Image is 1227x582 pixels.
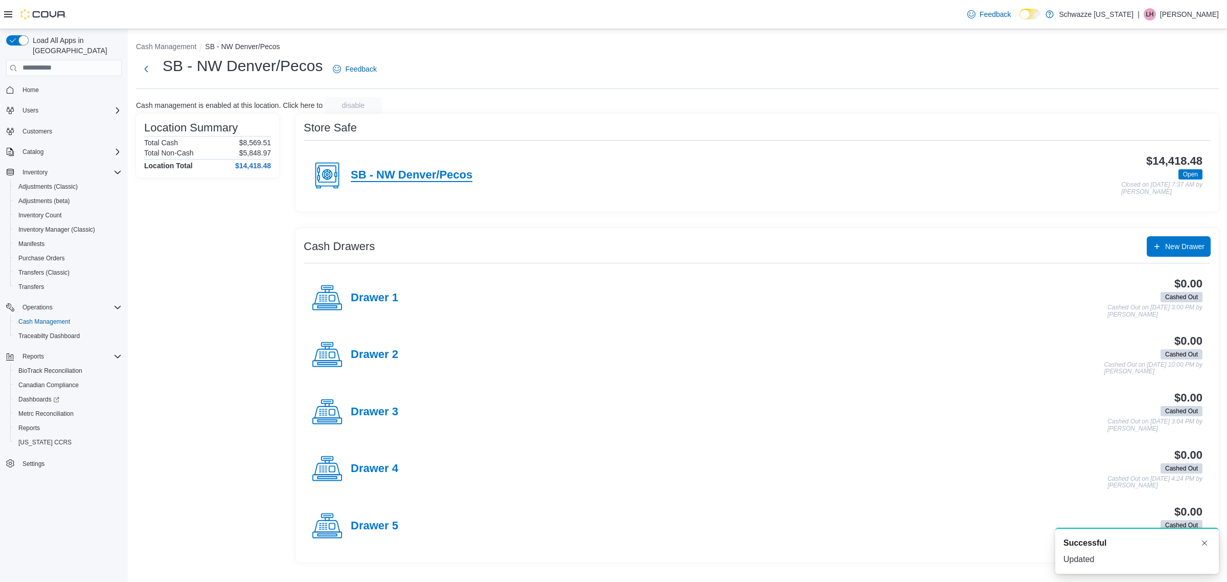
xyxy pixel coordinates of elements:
button: Cash Management [10,315,126,329]
a: Dashboards [10,392,126,407]
h3: $0.00 [1174,449,1202,461]
a: Home [18,84,43,96]
span: Dashboards [18,395,59,404]
span: Inventory Count [14,209,122,221]
a: Transfers (Classic) [14,266,74,279]
button: [US_STATE] CCRS [10,435,126,450]
span: Successful [1063,537,1106,549]
span: New Drawer [1165,241,1205,252]
span: Cashed Out [1165,293,1198,302]
a: Metrc Reconciliation [14,408,78,420]
h4: Drawer 5 [351,520,398,533]
button: Inventory [2,165,126,180]
span: Adjustments (beta) [14,195,122,207]
p: $8,569.51 [239,139,271,147]
button: Users [2,103,126,118]
span: Cashed Out [1161,463,1202,474]
h6: Total Non-Cash [144,149,194,157]
span: Reports [14,422,122,434]
span: Adjustments (beta) [18,197,70,205]
span: Traceabilty Dashboard [18,332,80,340]
span: Users [22,106,38,115]
span: Cashed Out [1161,406,1202,416]
button: BioTrack Reconciliation [10,364,126,378]
span: Reports [22,352,44,361]
span: Users [18,104,122,117]
a: Adjustments (Classic) [14,181,82,193]
span: Inventory Count [18,211,62,219]
button: Reports [18,350,48,363]
nav: An example of EuiBreadcrumbs [136,41,1219,54]
h4: Drawer 2 [351,348,398,362]
span: Settings [18,457,122,469]
span: Dark Mode [1019,19,1020,20]
a: BioTrack Reconciliation [14,365,86,377]
button: Reports [2,349,126,364]
h6: Total Cash [144,139,178,147]
h3: $0.00 [1174,392,1202,404]
span: Home [22,86,39,94]
button: Dismiss toast [1198,537,1211,549]
p: Cashed Out on [DATE] 4:24 PM by [PERSON_NAME] [1107,476,1202,489]
h3: $0.00 [1174,335,1202,347]
span: Catalog [18,146,122,158]
span: Transfers (Classic) [14,266,122,279]
h3: $0.00 [1174,506,1202,518]
a: Manifests [14,238,49,250]
div: Notification [1063,537,1211,549]
div: Updated [1063,553,1211,566]
p: [PERSON_NAME] [1160,8,1219,20]
button: Settings [2,456,126,471]
span: Metrc Reconciliation [14,408,122,420]
span: Customers [18,125,122,138]
a: Cash Management [14,316,74,328]
button: Inventory [18,166,52,178]
span: Transfers (Classic) [18,268,70,277]
button: Metrc Reconciliation [10,407,126,421]
span: Catalog [22,148,43,156]
p: | [1138,8,1140,20]
h4: Drawer 1 [351,292,398,305]
button: Purchase Orders [10,251,126,265]
button: Catalog [2,145,126,159]
span: Open [1178,169,1202,180]
span: [US_STATE] CCRS [18,438,72,446]
a: Feedback [329,59,380,79]
button: New Drawer [1147,236,1211,257]
span: Cashed Out [1161,349,1202,360]
a: Settings [18,458,49,470]
span: Purchase Orders [14,252,122,264]
h3: Location Summary [144,122,238,134]
h4: SB - NW Denver/Pecos [351,169,472,182]
img: Cova [20,9,66,19]
span: Settings [22,460,44,468]
span: Washington CCRS [14,436,122,449]
button: disable [325,97,382,114]
span: Cashed Out [1165,350,1198,359]
span: Cash Management [18,318,70,326]
h4: Drawer 3 [351,406,398,419]
p: Cashed Out on [DATE] 3:00 PM by [PERSON_NAME] [1107,304,1202,318]
span: Cashed Out [1165,407,1198,416]
button: Transfers [10,280,126,294]
nav: Complex example [6,78,122,498]
span: Manifests [18,240,44,248]
input: Dark Mode [1019,9,1041,19]
span: Operations [18,301,122,314]
h3: $14,418.48 [1146,155,1202,167]
button: Transfers (Classic) [10,265,126,280]
a: Reports [14,422,44,434]
a: Traceabilty Dashboard [14,330,84,342]
a: Feedback [963,4,1015,25]
button: Cash Management [136,42,196,51]
button: Next [136,59,156,79]
span: Dashboards [14,393,122,406]
h4: $14,418.48 [235,162,271,170]
button: Inventory Manager (Classic) [10,222,126,237]
span: Feedback [345,64,376,74]
span: Inventory Manager (Classic) [18,226,95,234]
span: Purchase Orders [18,254,65,262]
h4: Drawer 4 [351,462,398,476]
a: Adjustments (beta) [14,195,74,207]
button: Adjustments (Classic) [10,180,126,194]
